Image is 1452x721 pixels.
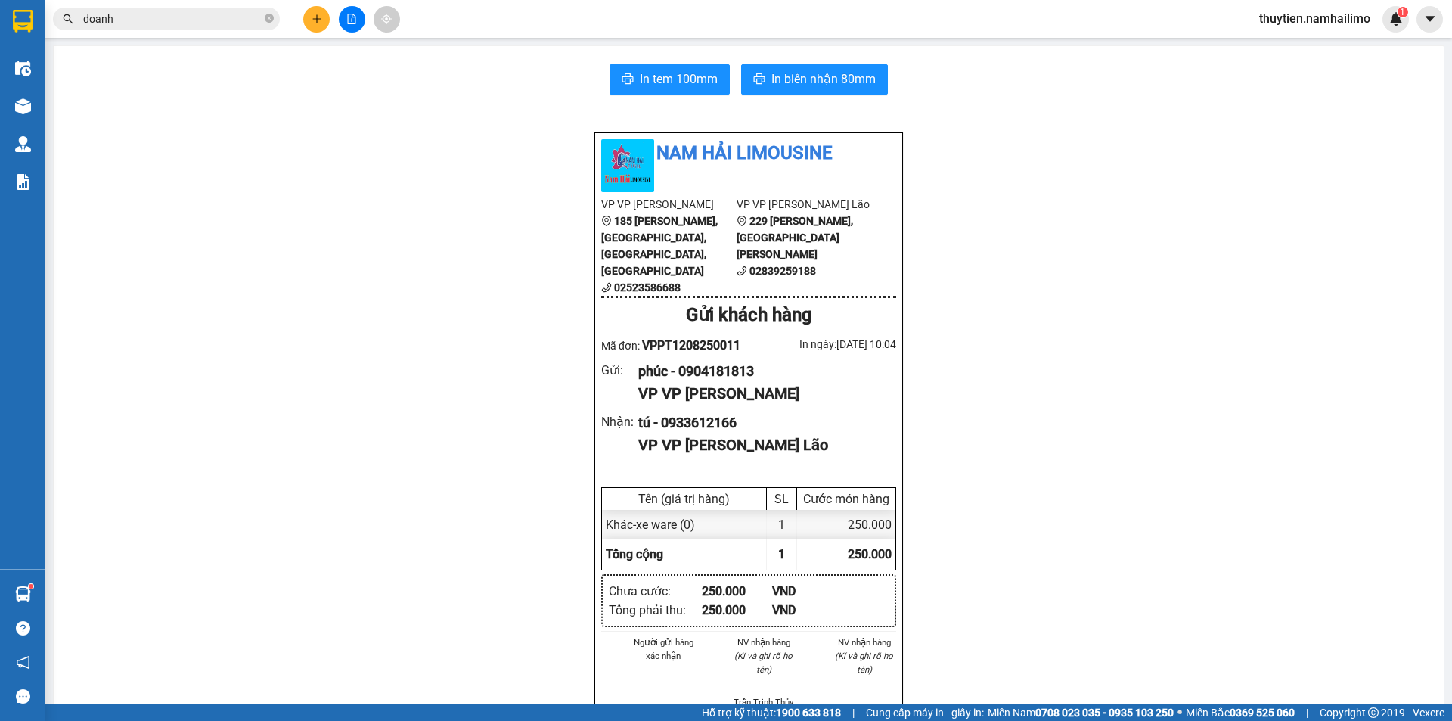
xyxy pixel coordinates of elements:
span: question-circle [16,621,30,636]
button: plus [303,6,330,33]
span: In tem 100mm [640,70,718,89]
strong: 1900 633 818 [776,707,841,719]
span: message [16,689,30,704]
div: Gửi khách hàng [601,301,896,330]
button: aim [374,6,400,33]
div: 250.000 [797,510,895,539]
div: Tên (giá trị hàng) [606,492,762,506]
span: Tổng cộng [606,547,663,561]
span: Cung cấp máy in - giấy in: [866,704,984,721]
span: 1 [778,547,785,561]
div: phúc - 0904181813 [638,361,884,382]
div: In ngày: [DATE] 10:04 [749,336,896,353]
span: notification [16,655,30,670]
span: printer [622,73,634,87]
span: ⚪️ [1177,710,1182,716]
li: VP VP [PERSON_NAME] Lão [737,196,872,213]
img: solution-icon [15,174,31,190]
img: warehouse-icon [15,61,31,76]
span: VPPT1208250011 [642,338,740,353]
button: printerIn biên nhận 80mm [741,64,888,95]
b: 185 [PERSON_NAME], [GEOGRAPHIC_DATA], [GEOGRAPHIC_DATA], [GEOGRAPHIC_DATA] [601,215,718,277]
span: thuytien.namhailimo [1247,9,1382,28]
span: | [852,704,855,721]
li: Nam Hải Limousine [601,139,896,168]
span: caret-down [1423,12,1437,26]
span: Hỗ trợ kỹ thuật: [702,704,841,721]
b: 229 [PERSON_NAME], [GEOGRAPHIC_DATA][PERSON_NAME] [737,215,853,260]
div: Chưa cước : [609,582,702,601]
li: Người gửi hàng xác nhận [631,636,696,663]
span: close-circle [265,12,274,26]
span: Miền Nam [988,704,1174,721]
strong: 0369 525 060 [1230,707,1295,719]
img: icon-new-feature [1389,12,1403,26]
sup: 1 [1398,7,1408,17]
span: environment [737,216,747,226]
li: VP VP [PERSON_NAME] [601,196,737,213]
img: logo-vxr [13,10,33,33]
div: VP VP [PERSON_NAME] [638,382,884,406]
button: caret-down [1416,6,1443,33]
span: copyright [1368,707,1379,718]
div: VND [772,601,842,620]
span: phone [737,266,747,276]
i: (Kí và ghi rõ họ tên) [734,651,793,675]
span: plus [312,14,322,24]
div: Mã đơn: [601,336,749,355]
span: | [1306,704,1308,721]
span: 1 [1400,7,1405,17]
i: (Kí và ghi rõ họ tên) [835,651,893,675]
img: warehouse-icon [15,586,31,602]
img: warehouse-icon [15,136,31,152]
div: 250.000 [702,601,772,620]
span: search [63,14,73,24]
img: warehouse-icon [15,98,31,114]
span: file-add [346,14,357,24]
div: VND [772,582,842,601]
span: aim [381,14,392,24]
div: 250.000 [702,582,772,601]
input: Tìm tên, số ĐT hoặc mã đơn [83,11,262,27]
b: 02523586688 [614,281,681,294]
li: NV nhận hàng [732,636,796,649]
strong: 0708 023 035 - 0935 103 250 [1035,707,1174,719]
div: VP VP [PERSON_NAME] Lão [638,434,884,457]
div: Nhận : [601,412,638,431]
span: In biên nhận 80mm [771,70,876,89]
div: 1 [767,510,797,539]
span: printer [753,73,765,87]
button: printerIn tem 100mm [610,64,730,95]
div: Tổng phải thu : [609,601,702,620]
b: 02839259188 [749,265,816,277]
span: Miền Bắc [1186,704,1295,721]
div: tú - 0933612166 [638,412,884,434]
li: NV nhận hàng [832,636,896,649]
span: environment [601,216,612,226]
span: 250.000 [848,547,892,561]
div: Gửi : [601,361,638,380]
div: Cước món hàng [801,492,892,506]
img: logo.jpg [601,139,654,192]
div: SL [771,492,793,506]
span: close-circle [265,14,274,23]
span: Khác - xe ware (0) [606,517,695,532]
span: phone [601,282,612,293]
sup: 1 [29,584,33,589]
button: file-add [339,6,365,33]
